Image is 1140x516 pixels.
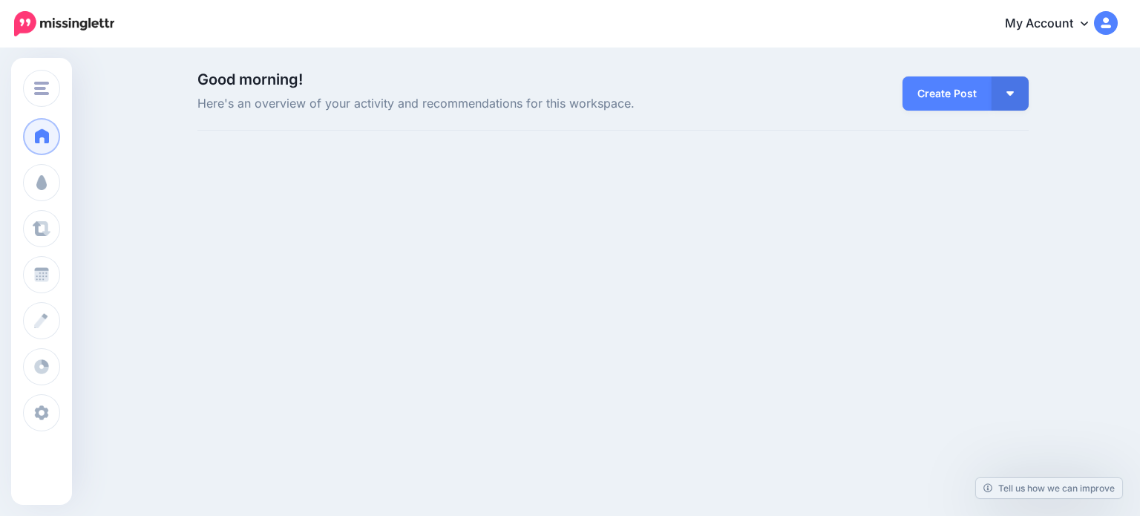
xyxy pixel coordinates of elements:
[976,478,1122,498] a: Tell us how we can improve
[197,94,744,114] span: Here's an overview of your activity and recommendations for this workspace.
[34,82,49,95] img: menu.png
[14,11,114,36] img: Missinglettr
[1006,91,1014,96] img: arrow-down-white.png
[902,76,992,111] a: Create Post
[197,71,303,88] span: Good morning!
[990,6,1118,42] a: My Account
